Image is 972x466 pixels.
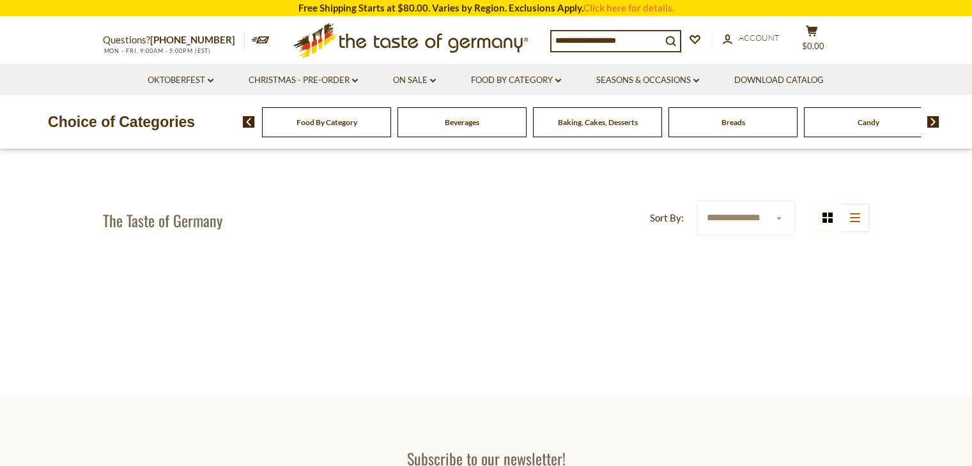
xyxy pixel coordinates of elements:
[583,2,674,13] a: Click here for details.
[393,73,436,87] a: On Sale
[802,41,824,51] span: $0.00
[445,117,479,127] a: Beverages
[148,73,213,87] a: Oktoberfest
[558,117,638,127] a: Baking, Cakes, Desserts
[103,32,245,49] p: Questions?
[243,116,255,128] img: previous arrow
[739,33,780,43] span: Account
[734,73,824,87] a: Download Catalog
[150,34,235,45] a: [PHONE_NUMBER]
[596,73,699,87] a: Seasons & Occasions
[297,117,357,127] a: Food By Category
[471,73,561,87] a: Food By Category
[858,117,879,127] a: Candy
[249,73,358,87] a: Christmas - PRE-ORDER
[793,25,831,57] button: $0.00
[103,47,212,54] span: MON - FRI, 9:00AM - 5:00PM (EST)
[650,210,684,226] label: Sort By:
[721,117,745,127] a: Breads
[103,211,222,230] h1: The Taste of Germany
[927,116,939,128] img: next arrow
[723,31,780,45] a: Account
